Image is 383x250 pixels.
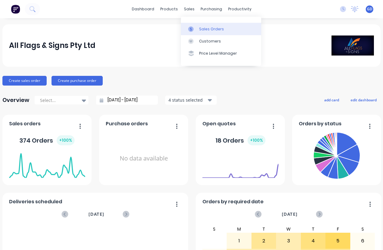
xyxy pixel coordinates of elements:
[199,39,221,44] div: Customers
[129,5,157,14] a: dashboard
[351,233,375,248] div: 6
[168,97,207,103] div: 4 status selected
[181,23,261,35] a: Sales Orders
[301,225,326,233] div: T
[320,96,343,104] button: add card
[215,135,265,145] div: 18 Orders
[19,135,75,145] div: 374 Orders
[276,233,301,248] div: 3
[350,225,375,233] div: S
[227,233,251,248] div: 1
[57,135,75,145] div: + 100 %
[106,130,182,187] div: No data available
[106,120,148,127] span: Purchase orders
[325,225,350,233] div: F
[251,225,276,233] div: T
[11,5,20,14] img: Factory
[88,211,104,218] span: [DATE]
[199,26,224,32] div: Sales Orders
[157,5,181,14] div: products
[276,225,301,233] div: W
[2,94,29,106] div: Overview
[2,76,47,86] button: Create sales order
[282,211,298,218] span: [DATE]
[165,96,217,105] button: 4 status selected
[248,135,265,145] div: + 100 %
[301,233,325,248] div: 4
[199,51,237,56] div: Price Level Manager
[9,39,95,52] div: All Flags & Signs Pty Ltd
[331,35,374,56] img: All Flags & Signs Pty Ltd
[326,233,350,248] div: 5
[181,47,261,59] a: Price Level Manager
[227,225,251,233] div: M
[252,233,276,248] div: 2
[9,120,41,127] span: Sales orders
[225,5,255,14] div: productivity
[181,35,261,47] a: Customers
[367,6,372,12] span: GD
[52,76,103,86] button: Create purchase order
[202,120,236,127] span: Open quotes
[299,120,341,127] span: Orders by status
[181,5,198,14] div: sales
[202,225,227,233] div: S
[347,96,381,104] button: edit dashboard
[198,5,225,14] div: purchasing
